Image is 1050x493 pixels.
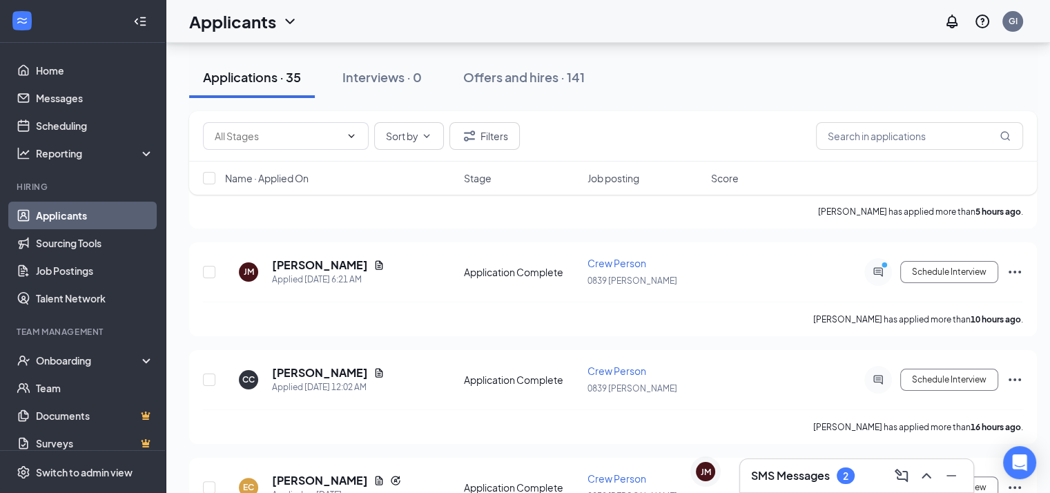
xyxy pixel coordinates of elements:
[17,326,151,338] div: Team Management
[17,146,30,160] svg: Analysis
[1007,371,1023,388] svg: Ellipses
[944,13,960,30] svg: Notifications
[878,261,895,272] svg: PrimaryDot
[36,257,154,284] a: Job Postings
[374,122,444,150] button: Sort byChevronDown
[701,466,711,478] div: JM
[17,181,151,193] div: Hiring
[36,402,154,429] a: DocumentsCrown
[36,57,154,84] a: Home
[243,481,254,493] div: EC
[461,128,478,144] svg: Filter
[918,467,935,484] svg: ChevronUp
[373,475,385,486] svg: Document
[751,468,830,483] h3: SMS Messages
[36,429,154,457] a: SurveysCrown
[900,261,998,283] button: Schedule Interview
[900,369,998,391] button: Schedule Interview
[463,68,585,86] div: Offers and hires · 141
[421,130,432,142] svg: ChevronDown
[225,171,309,185] span: Name · Applied On
[17,354,30,367] svg: UserCheck
[587,257,646,269] span: Crew Person
[971,314,1021,325] b: 10 hours ago
[272,473,368,488] h5: [PERSON_NAME]
[272,273,385,287] div: Applied [DATE] 6:21 AM
[813,313,1023,325] p: [PERSON_NAME] has applied more than .
[342,68,422,86] div: Interviews · 0
[242,374,255,385] div: CC
[17,465,30,479] svg: Settings
[36,229,154,257] a: Sourcing Tools
[449,122,520,150] button: Filter Filters
[587,275,677,286] span: 0839 [PERSON_NAME]
[1003,446,1036,479] div: Open Intercom Messenger
[711,171,739,185] span: Score
[1007,264,1023,280] svg: Ellipses
[464,373,579,387] div: Application Complete
[386,131,418,141] span: Sort by
[1000,130,1011,142] svg: MagnifyingGlass
[36,146,155,160] div: Reporting
[974,13,991,30] svg: QuestionInfo
[244,266,254,278] div: JM
[587,472,646,485] span: Crew Person
[36,202,154,229] a: Applicants
[587,383,677,394] span: 0839 [PERSON_NAME]
[587,365,646,377] span: Crew Person
[587,171,639,185] span: Job posting
[36,374,154,402] a: Team
[891,465,913,487] button: ComposeMessage
[189,10,276,33] h1: Applicants
[36,112,154,139] a: Scheduling
[272,258,368,273] h5: [PERSON_NAME]
[813,421,1023,433] p: [PERSON_NAME] has applied more than .
[390,475,401,486] svg: Reapply
[915,465,937,487] button: ChevronUp
[15,14,29,28] svg: WorkstreamLogo
[36,84,154,112] a: Messages
[971,422,1021,432] b: 16 hours ago
[816,122,1023,150] input: Search in applications
[346,130,357,142] svg: ChevronDown
[272,380,385,394] div: Applied [DATE] 12:02 AM
[975,206,1021,217] b: 5 hours ago
[464,171,492,185] span: Stage
[215,128,340,144] input: All Stages
[373,260,385,271] svg: Document
[282,13,298,30] svg: ChevronDown
[818,206,1023,217] p: [PERSON_NAME] has applied more than .
[464,265,579,279] div: Application Complete
[373,367,385,378] svg: Document
[36,284,154,312] a: Talent Network
[940,465,962,487] button: Minimize
[133,14,147,28] svg: Collapse
[943,467,960,484] svg: Minimize
[272,365,368,380] h5: [PERSON_NAME]
[843,470,848,482] div: 2
[1009,15,1018,27] div: GI
[870,267,886,278] svg: ActiveChat
[36,465,133,479] div: Switch to admin view
[36,354,142,367] div: Onboarding
[203,68,301,86] div: Applications · 35
[870,374,886,385] svg: ActiveChat
[893,467,910,484] svg: ComposeMessage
